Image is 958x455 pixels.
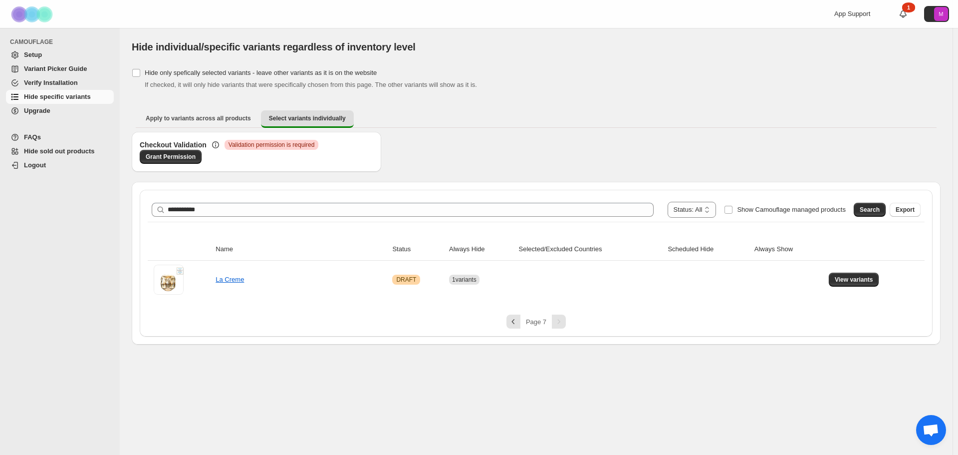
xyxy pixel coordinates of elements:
span: FAQs [24,133,41,141]
a: La Creme [216,276,244,283]
a: Variant Picker Guide [6,62,114,76]
a: Hide specific variants [6,90,114,104]
button: View variants [829,273,879,287]
button: Search [854,203,886,217]
span: Hide specific variants [24,93,91,100]
span: If checked, it will only hide variants that were specifically chosen from this page. The other va... [145,81,477,88]
th: Always Show [751,238,826,261]
span: Grant Permission [146,153,196,161]
button: Select variants individually [261,110,354,128]
span: Logout [24,161,46,169]
span: Setup [24,51,42,58]
a: Verify Installation [6,76,114,90]
a: 1 [898,9,908,19]
span: Apply to variants across all products [146,114,251,122]
div: Select variants individually [132,132,941,345]
nav: Pagination [148,315,925,329]
span: View variants [835,276,873,284]
span: Show Camouflage managed products [737,206,846,213]
th: Scheduled Hide [665,238,751,261]
a: Logout [6,158,114,172]
button: Avatar with initials M [924,6,949,22]
th: Name [213,238,389,261]
span: DRAFT [396,276,416,284]
span: Hide only spefically selected variants - leave other variants as it is on the website [145,69,377,76]
a: Grant Permission [140,150,202,164]
span: Hide sold out products [24,147,95,155]
span: Upgrade [24,107,50,114]
span: CAMOUFLAGE [10,38,115,46]
span: Verify Installation [24,79,78,86]
span: 1 variants [452,276,477,283]
span: Hide individual/specific variants regardless of inventory level [132,41,416,52]
div: Ouvrir le chat [916,415,946,445]
span: Variant Picker Guide [24,65,87,72]
span: Export [896,206,915,214]
a: Setup [6,48,114,62]
text: M [939,11,943,17]
th: Selected/Excluded Countries [516,238,665,261]
img: Camouflage [8,0,58,28]
a: Hide sold out products [6,144,114,158]
button: Export [890,203,921,217]
a: Upgrade [6,104,114,118]
span: Avatar with initials M [934,7,948,21]
img: La Creme [154,265,184,295]
div: 1 [902,2,915,12]
span: Search [860,206,880,214]
button: Apply to variants across all products [138,110,259,126]
th: Always Hide [446,238,516,261]
span: Select variants individually [269,114,346,122]
span: App Support [834,10,870,17]
button: Previous [506,315,520,329]
span: Validation permission is required [229,141,315,149]
a: FAQs [6,130,114,144]
th: Status [389,238,446,261]
span: Page 7 [526,318,546,326]
h3: Checkout Validation [140,140,207,150]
